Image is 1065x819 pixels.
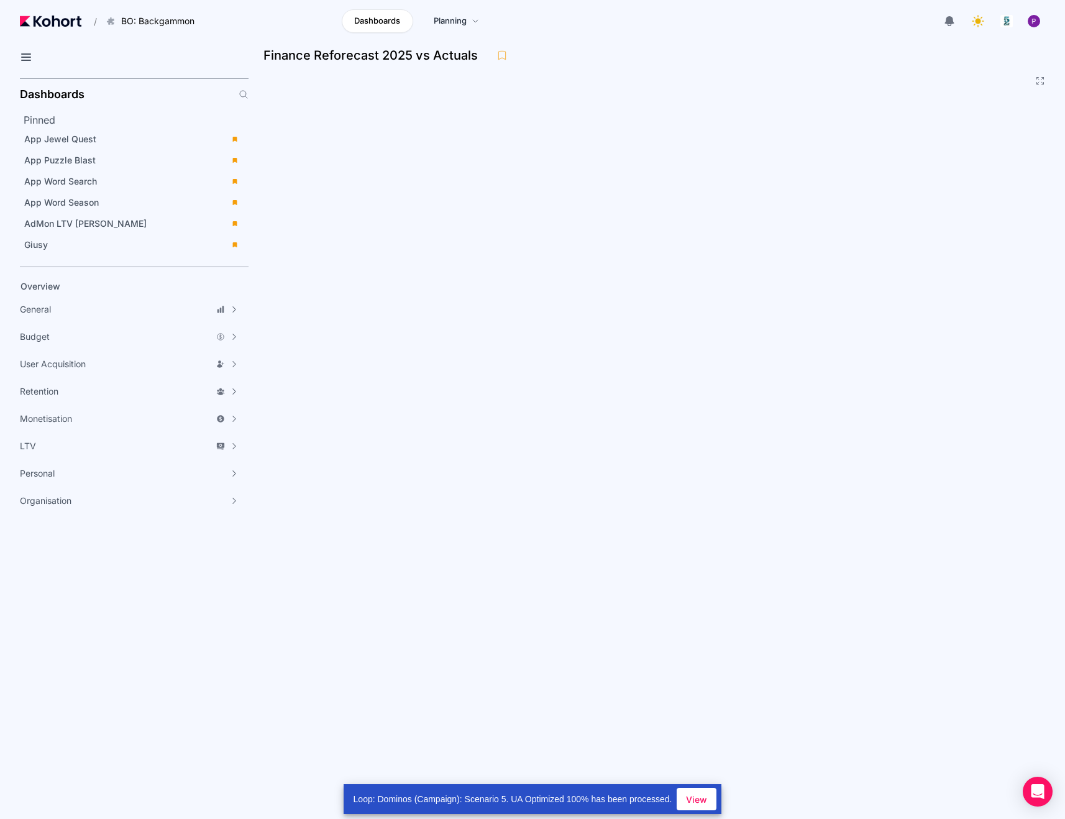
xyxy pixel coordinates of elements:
span: Retention [20,385,58,398]
a: AdMon LTV [PERSON_NAME] [20,214,245,233]
a: Giusy [20,236,245,254]
a: Dashboards [342,9,413,33]
span: General [20,303,51,316]
span: Personal [20,467,55,480]
a: App Puzzle Blast [20,151,245,170]
img: logo_logo_images_1_20240607072359498299_20240828135028712857.jpeg [1000,15,1013,27]
span: Organisation [20,495,71,507]
span: Planning [434,15,467,27]
span: AdMon LTV [PERSON_NAME] [24,218,147,229]
a: Planning [421,9,492,33]
a: App Jewel Quest [20,130,245,149]
div: Loop: Dominos (Campaign): Scenario 5. UA Optimized 100% has been processed. [344,784,677,814]
span: App Word Season [24,197,99,208]
span: App Word Search [24,176,97,186]
a: App Word Search [20,172,245,191]
span: BO: Backgammon [121,15,194,27]
button: BO: Backgammon [99,11,208,32]
span: LTV [20,440,36,452]
a: Overview [16,277,227,296]
h2: Dashboards [20,89,85,100]
span: App Puzzle Blast [24,155,96,165]
div: Open Intercom Messenger [1023,777,1053,807]
span: App Jewel Quest [24,134,96,144]
button: View [677,788,716,810]
h2: Pinned [24,112,249,127]
span: Budget [20,331,50,343]
img: Kohort logo [20,16,81,27]
button: Fullscreen [1035,76,1045,86]
span: / [84,15,97,28]
span: Overview [21,281,60,291]
span: Dashboards [354,15,400,27]
a: App Word Season [20,193,245,212]
span: User Acquisition [20,358,86,370]
h3: Finance Reforecast 2025 vs Actuals [263,49,485,62]
span: View [686,793,707,806]
span: Giusy [24,239,48,250]
span: Monetisation [20,413,72,425]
